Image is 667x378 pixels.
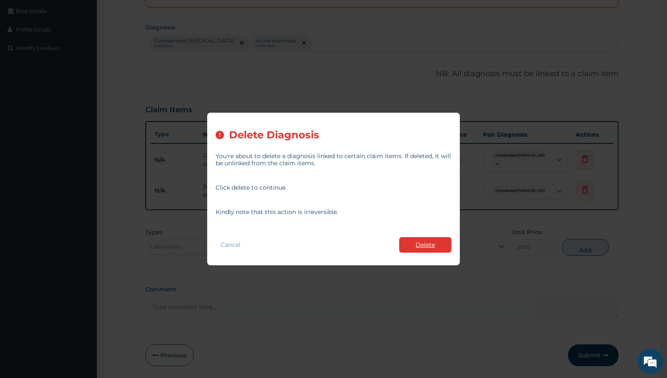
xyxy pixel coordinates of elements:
[216,209,451,216] p: Kindly note that this action is irreversible.
[229,130,319,141] h2: Delete Diagnosis
[138,4,158,24] div: Minimize live chat window
[16,42,34,63] img: d_794563401_company_1708531726252_794563401
[216,184,451,191] p: Click delete to continue.
[44,47,141,58] div: Chat with us now
[216,239,245,251] button: Cancel
[49,106,116,191] span: We're online!
[4,230,160,259] textarea: Type your message and hit 'Enter'
[216,153,451,167] p: You're about to delete a diagnosis linked to certain claim items. If deleted, it will be unlinked...
[399,237,451,253] button: Delete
